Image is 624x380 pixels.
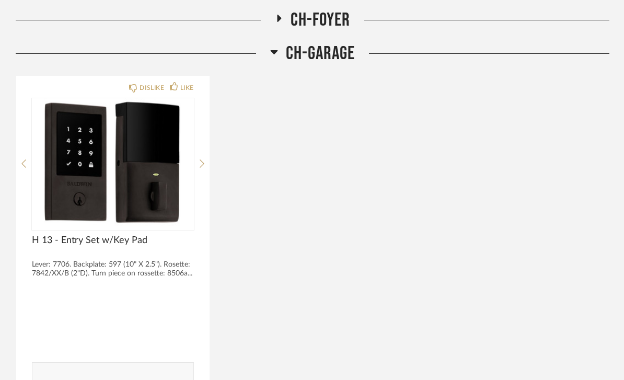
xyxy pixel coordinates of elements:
div: DISLIKE [140,83,164,94]
div: LIKE [180,83,194,94]
img: undefined [32,99,194,229]
div: Lever: 7706. Backplate: 597 (10" X 2.5"). Rosette: 7842/XX/B (2"D). Turn piece on rossette: 8506a... [32,261,194,279]
span: CH-GARAGE [286,43,355,65]
span: H 13 - Entry Set w/Key Pad [32,235,194,247]
span: CH-FOYER [291,9,350,32]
